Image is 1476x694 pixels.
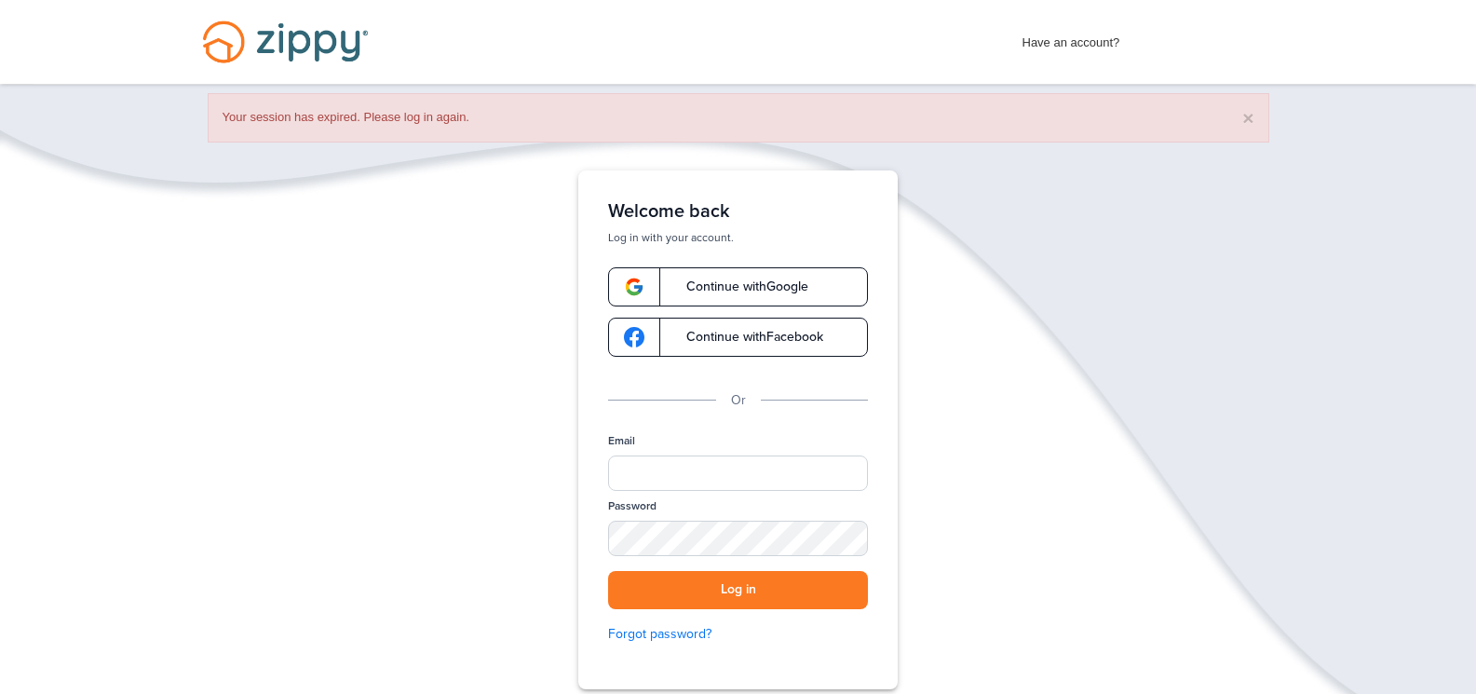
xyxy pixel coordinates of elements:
[624,277,644,297] img: google-logo
[608,624,868,645] a: Forgot password?
[608,267,868,306] a: google-logoContinue withGoogle
[608,456,868,491] input: Email
[668,331,823,344] span: Continue with Facebook
[668,280,808,293] span: Continue with Google
[608,571,868,609] button: Log in
[608,498,657,514] label: Password
[608,521,868,556] input: Password
[608,318,868,357] a: google-logoContinue withFacebook
[624,327,644,347] img: google-logo
[608,230,868,245] p: Log in with your account.
[1022,23,1120,53] span: Have an account?
[1242,108,1253,128] button: ×
[731,390,746,411] p: Or
[608,200,868,223] h1: Welcome back
[608,433,635,449] label: Email
[208,93,1269,143] div: Your session has expired. Please log in again.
